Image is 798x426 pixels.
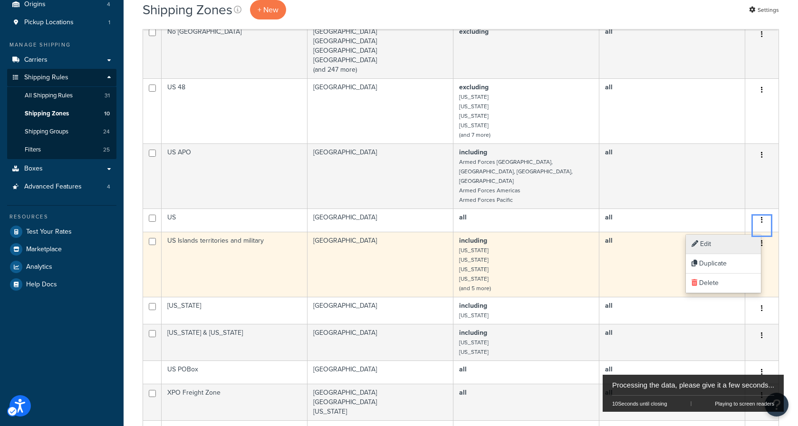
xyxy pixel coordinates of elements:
[459,27,489,37] b: excluding
[605,301,613,311] b: all
[612,401,618,407] span: 10
[459,364,467,374] b: all
[685,234,761,293] div: Menu
[149,238,156,245] input: US Islands territories and military United States including Hawaii American Samoa Guam Northern M...
[459,131,490,139] small: (and 7 more)
[107,0,110,9] span: 4
[755,236,769,251] button: Menu
[605,82,613,92] b: all
[459,311,489,320] small: [US_STATE]
[24,183,82,191] span: Advanced Features
[7,51,116,69] a: Carriers
[605,328,613,338] b: all
[25,92,73,100] span: All Shipping Rules
[459,275,489,283] small: [US_STATE]
[755,328,769,343] button: Menu
[459,236,487,246] b: including
[162,23,308,78] td: No [GEOGRAPHIC_DATA]
[149,29,156,36] input: No Canada United States Afghanistan Albania Algeria (and 247 more) excluding all
[308,143,453,208] td: [GEOGRAPHIC_DATA]
[7,69,116,86] a: Shipping Rules
[459,284,491,293] small: (and 5 more)
[7,178,116,196] a: Advanced Features 4
[459,256,489,264] small: [US_STATE]
[7,160,116,178] a: Boxes
[308,78,453,143] td: [GEOGRAPHIC_DATA]
[162,324,308,360] td: [US_STATE] & [US_STATE]
[26,281,57,289] span: Help Docs
[459,186,520,195] small: Armed Forces Americas
[26,263,52,271] span: Analytics
[149,303,156,310] input: Alaska United States including Alaska all
[108,19,110,27] span: 1
[26,228,72,236] span: Test Your Rates
[7,223,116,240] a: Test Your Rates
[7,213,116,221] div: Resources
[308,208,453,232] td: [GEOGRAPHIC_DATA]
[149,85,156,92] input: US 48 United States excluding Alaska Hawaii American Samoa Guam (and 7 more) all
[686,274,761,293] a: Delete
[755,301,769,316] button: Menu
[686,235,761,254] a: Edit
[105,92,110,100] span: 31
[149,215,156,222] input: US United States all all
[755,83,769,98] button: Menu
[143,0,232,19] h1: Shipping Zones
[24,0,46,9] span: Origins
[24,165,43,173] span: Boxes
[149,390,156,397] input: XPO Freight Zone Canada Mexico Puerto Rico all all
[162,208,308,232] td: US
[605,212,613,222] b: all
[459,102,489,111] small: [US_STATE]
[104,110,110,118] span: 10
[605,147,613,157] b: all
[459,212,467,222] b: all
[7,105,116,123] a: Shipping Zones 10
[459,301,487,311] b: including
[162,78,308,143] td: US 48
[7,123,116,141] a: Shipping Groups 24
[308,360,453,384] td: [GEOGRAPHIC_DATA]
[605,364,613,374] b: all
[612,375,774,396] div: Processing the data, please give it a few seconds...
[103,146,110,154] span: 25
[308,297,453,324] td: [GEOGRAPHIC_DATA]
[24,56,48,64] span: Carriers
[459,348,489,356] small: [US_STATE]
[755,148,769,163] button: Menu
[605,27,613,37] b: all
[459,158,573,185] small: Armed Forces [GEOGRAPHIC_DATA], [GEOGRAPHIC_DATA], [GEOGRAPHIC_DATA], [GEOGRAPHIC_DATA]
[25,146,41,154] span: Filters
[308,232,453,297] td: [GEOGRAPHIC_DATA]
[749,3,779,17] a: Settings
[7,41,116,49] div: Manage Shipping
[7,87,116,104] a: All Shipping Rules 31
[149,330,156,337] input: Alaska & Hawaii United States including Alaska Hawaii all
[24,74,68,82] span: Shipping Rules
[459,338,489,347] small: [US_STATE]
[308,384,453,420] td: [GEOGRAPHIC_DATA] [GEOGRAPHIC_DATA] [US_STATE]
[162,360,308,384] td: US POBox
[7,14,116,31] a: Pickup Locations 1
[234,3,244,17] a: No Description
[459,265,489,274] small: [US_STATE]
[459,82,489,92] b: excluding
[605,236,613,246] b: all
[162,143,308,208] td: US APO
[7,241,116,258] a: Marketplace
[25,110,69,118] span: Shipping Zones
[686,254,761,274] a: Duplicate
[459,328,487,338] b: including
[459,246,489,255] small: [US_STATE]
[308,23,453,78] td: [GEOGRAPHIC_DATA] [GEOGRAPHIC_DATA] [GEOGRAPHIC_DATA] [GEOGRAPHIC_DATA] (and 247 more)
[258,4,279,15] span: + New
[459,93,489,101] small: [US_STATE]
[755,27,769,42] button: Menu
[459,121,489,130] small: [US_STATE]
[162,297,308,324] td: [US_STATE]
[149,150,156,157] input: US APO United States including Armed Forces Europe, Middle East, Africa, Canada Armed Forces Amer...
[162,232,308,297] td: US Islands territories and military
[162,384,308,420] td: XPO Freight Zone
[7,141,116,159] a: Filters 25
[459,196,513,204] small: Armed Forces Pacific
